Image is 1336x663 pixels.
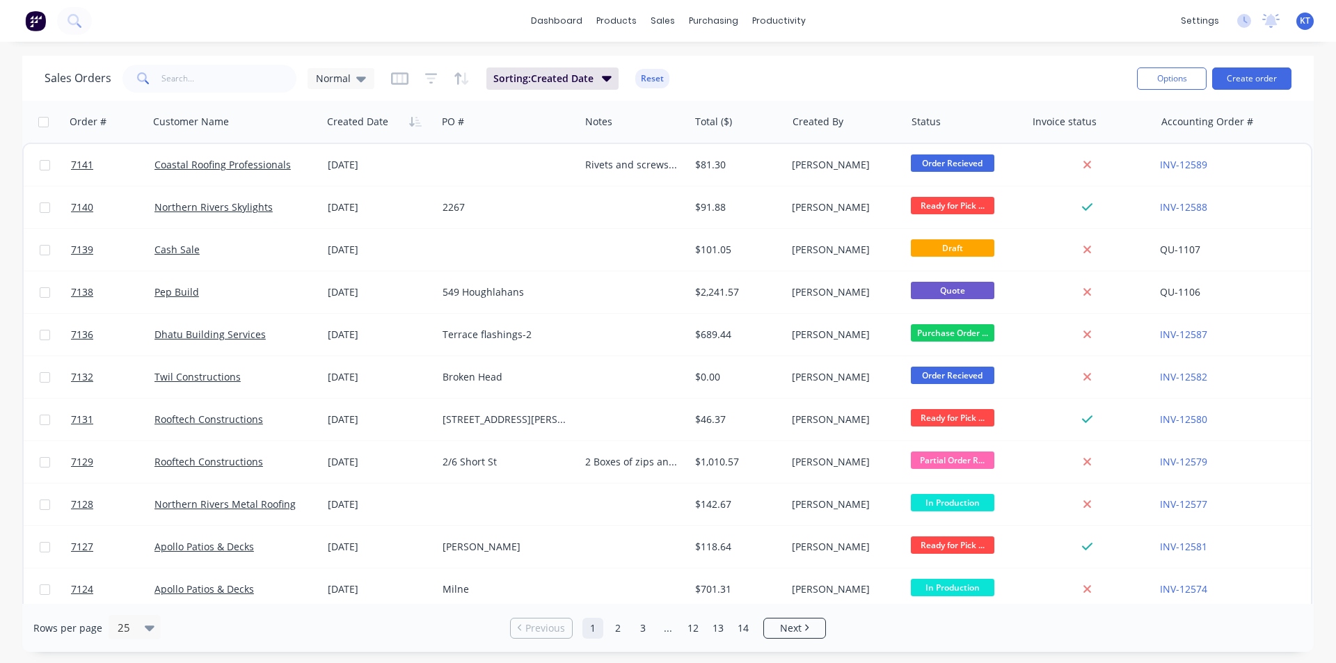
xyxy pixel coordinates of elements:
[71,497,93,511] span: 7128
[443,328,568,342] div: Terrace flashings-2
[1160,455,1207,468] a: INV-12579
[71,568,154,610] a: 7124
[161,65,297,93] input: Search...
[71,441,154,483] a: 7129
[154,497,296,511] a: Northern Rivers Metal Roofing
[911,494,994,511] span: In Production
[683,618,703,639] a: Page 12
[154,413,263,426] a: Rooftech Constructions
[154,200,273,214] a: Northern Rivers Skylights
[71,186,154,228] a: 7140
[328,328,431,342] div: [DATE]
[25,10,46,31] img: Factory
[316,71,351,86] span: Normal
[71,144,154,186] a: 7141
[682,10,745,31] div: purchasing
[328,243,431,257] div: [DATE]
[328,582,431,596] div: [DATE]
[71,399,154,440] a: 7131
[695,285,777,299] div: $2,241.57
[582,618,603,639] a: Page 1 is your current page
[70,115,106,129] div: Order #
[1160,200,1207,214] a: INV-12588
[792,285,894,299] div: [PERSON_NAME]
[328,370,431,384] div: [DATE]
[792,497,894,511] div: [PERSON_NAME]
[1160,370,1207,383] a: INV-12582
[644,10,682,31] div: sales
[1160,540,1207,553] a: INV-12581
[695,115,732,129] div: Total ($)
[911,239,994,257] span: Draft
[1033,115,1097,129] div: Invoice status
[911,579,994,596] span: In Production
[1137,67,1207,90] button: Options
[71,455,93,469] span: 7129
[792,582,894,596] div: [PERSON_NAME]
[443,455,568,469] div: 2/6 Short St
[154,455,263,468] a: Rooftech Constructions
[695,158,777,172] div: $81.30
[1160,497,1207,511] a: INV-12577
[607,618,628,639] a: Page 2
[443,285,568,299] div: 549 Houghlahans
[443,582,568,596] div: Milne
[911,536,994,554] span: Ready for Pick ...
[328,158,431,172] div: [DATE]
[493,72,594,86] span: Sorting: Created Date
[911,452,994,469] span: Partial Order R...
[585,115,612,129] div: Notes
[792,413,894,426] div: [PERSON_NAME]
[695,243,777,257] div: $101.05
[71,314,154,356] a: 7136
[1160,158,1207,171] a: INV-12589
[1160,285,1200,298] a: QU-1106
[658,618,678,639] a: Jump forward
[589,10,644,31] div: products
[71,356,154,398] a: 7132
[792,328,894,342] div: [PERSON_NAME]
[328,497,431,511] div: [DATE]
[635,69,669,88] button: Reset
[695,497,777,511] div: $142.67
[911,197,994,214] span: Ready for Pick ...
[733,618,754,639] a: Page 14
[912,115,941,129] div: Status
[71,271,154,313] a: 7138
[792,370,894,384] div: [PERSON_NAME]
[792,200,894,214] div: [PERSON_NAME]
[442,115,464,129] div: PO #
[1160,243,1200,256] a: QU-1107
[695,540,777,554] div: $118.64
[695,455,777,469] div: $1,010.57
[911,324,994,342] span: Purchase Order ...
[443,540,568,554] div: [PERSON_NAME]
[154,540,254,553] a: Apollo Patios & Decks
[764,621,825,635] a: Next page
[695,200,777,214] div: $91.88
[154,243,200,256] a: Cash Sale
[792,158,894,172] div: [PERSON_NAME]
[695,370,777,384] div: $0.00
[328,285,431,299] div: [DATE]
[780,621,802,635] span: Next
[504,618,832,639] ul: Pagination
[633,618,653,639] a: Page 3
[511,621,572,635] a: Previous page
[328,540,431,554] div: [DATE]
[911,409,994,426] span: Ready for Pick ...
[585,455,678,469] div: 2 Boxes of zips and rivets on table ready
[45,72,111,85] h1: Sales Orders
[71,200,93,214] span: 7140
[71,540,93,554] span: 7127
[71,526,154,568] a: 7127
[71,582,93,596] span: 7124
[327,115,388,129] div: Created Date
[443,200,568,214] div: 2267
[443,370,568,384] div: Broken Head
[154,370,241,383] a: Twil Constructions
[1212,67,1291,90] button: Create order
[153,115,229,129] div: Customer Name
[443,413,568,426] div: [STREET_ADDRESS][PERSON_NAME]
[71,484,154,525] a: 7128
